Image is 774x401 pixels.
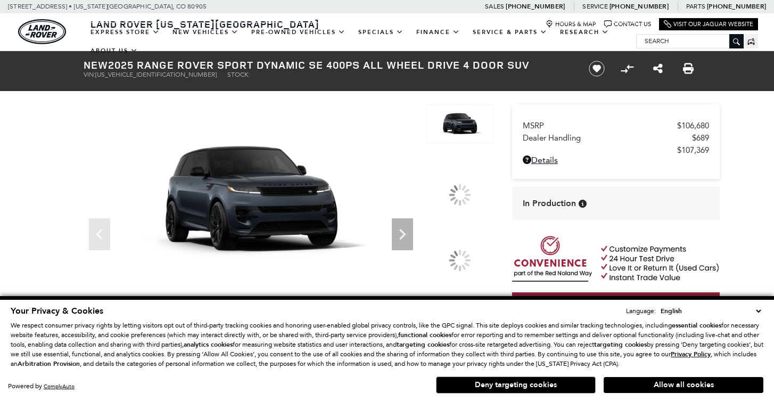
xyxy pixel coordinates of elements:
button: Compare vehicle [619,61,635,77]
button: Save vehicle [585,60,608,77]
strong: Arbitration Provision [18,359,80,368]
a: Hours & Map [546,20,596,28]
strong: targeting cookies [397,340,449,349]
span: $689 [692,133,709,143]
a: Finance [410,23,466,42]
div: Vehicle is being built. Estimated time of delivery is 5-12 weeks. MSRP will be finalized when the... [579,200,587,208]
a: [PHONE_NUMBER] [506,2,565,11]
strong: essential cookies [672,321,721,330]
a: Contact Us [604,20,651,28]
a: New Vehicles [166,23,245,42]
span: $107,369 [677,145,709,155]
a: $107,369 [523,145,709,155]
strong: targeting cookies [594,340,647,349]
a: MSRP $106,680 [523,121,709,130]
div: Next [392,218,413,250]
select: Language Select [658,306,763,316]
span: Service [582,3,607,10]
span: [US_VEHICLE_IDENTIFICATION_NUMBER] [95,71,217,78]
a: Research [554,23,615,42]
strong: analytics cookies [184,340,233,349]
span: VIN: [84,71,95,78]
a: ComplyAuto [44,383,75,390]
span: Stock: [227,71,250,78]
a: Visit Our Jaguar Website [664,20,753,28]
h1: 2025 Range Rover Sport Dynamic SE 400PS All Wheel Drive 4 Door SUV [84,59,571,71]
span: In Production [523,198,576,209]
a: Pre-Owned Vehicles [245,23,352,42]
span: Your Privacy & Cookies [11,305,103,317]
a: Dealer Handling $689 [523,133,709,143]
button: Deny targeting cookies [436,377,596,394]
a: Share this New 2025 Range Rover Sport Dynamic SE 400PS All Wheel Drive 4 Door SUV [653,62,663,75]
a: Details [523,155,709,165]
a: [STREET_ADDRESS] • [US_STATE][GEOGRAPHIC_DATA], CO 80905 [8,3,207,10]
div: Language: [626,308,656,314]
span: MSRP [523,121,677,130]
a: [PHONE_NUMBER] [610,2,669,11]
a: Specials [352,23,410,42]
span: Dealer Handling [523,133,692,143]
a: Privacy Policy [671,350,711,358]
nav: Main Navigation [84,23,636,60]
span: Parts [686,3,705,10]
a: EXPRESS STORE [84,23,166,42]
input: Search [637,35,743,47]
img: Land Rover [18,19,66,44]
span: Land Rover [US_STATE][GEOGRAPHIC_DATA] [90,18,319,30]
a: [PHONE_NUMBER] [707,2,766,11]
a: Start Your Deal [512,292,720,320]
p: We respect consumer privacy rights by letting visitors opt out of third-party tracking cookies an... [11,321,763,369]
strong: functional cookies [398,331,451,339]
span: Sales [485,3,504,10]
a: About Us [84,42,144,60]
strong: New [84,58,108,72]
img: New 2025 Varesine Blue LAND ROVER Dynamic SE 400PS image 1 [426,104,493,143]
a: Print this New 2025 Range Rover Sport Dynamic SE 400PS All Wheel Drive 4 Door SUV [683,62,694,75]
img: New 2025 Varesine Blue LAND ROVER Dynamic SE 400PS image 1 [84,104,418,293]
a: land-rover [18,19,66,44]
div: Powered by [8,383,75,390]
a: Land Rover [US_STATE][GEOGRAPHIC_DATA] [84,18,326,30]
button: Allow all cookies [604,377,763,393]
span: $106,680 [677,121,709,130]
a: Service & Parts [466,23,554,42]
